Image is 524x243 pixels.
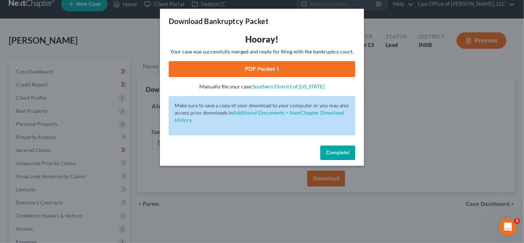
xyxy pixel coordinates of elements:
[326,150,349,156] span: Complete!
[169,61,355,77] a: PDF Packet 1
[320,146,355,160] button: Complete!
[169,48,355,55] p: Your case was successfully merged and ready for filing with the bankruptcy court.
[169,83,355,90] p: Manually file your case:
[169,16,269,26] h3: Download Bankruptcy Packet
[175,109,344,123] a: Additional Documents > NextChapter Download History.
[169,33,355,45] h3: Hooray!
[514,218,520,224] span: 3
[253,83,325,89] a: Southern District of [US_STATE]
[499,218,517,236] iframe: Intercom live chat
[175,102,349,124] p: Make sure to save a copy of your download to your computer or you may also access prior downloads in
